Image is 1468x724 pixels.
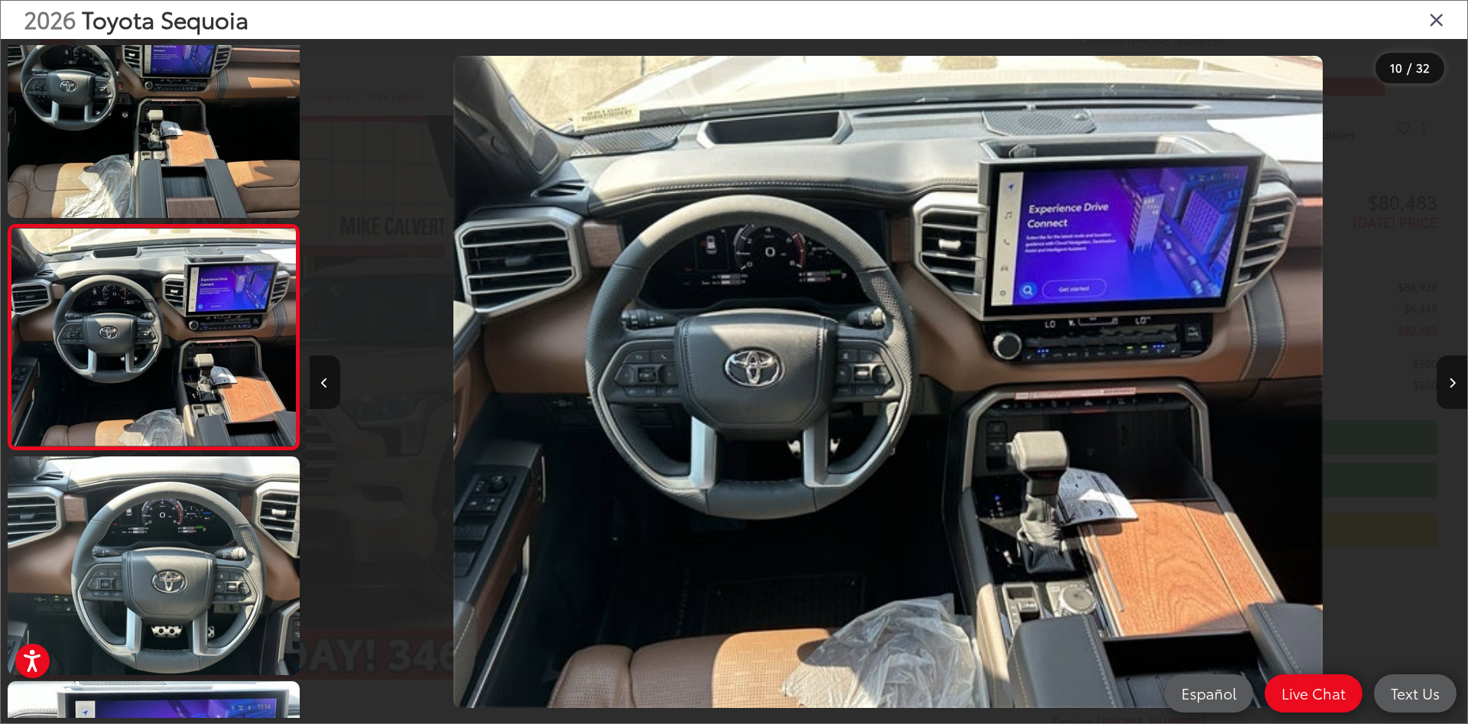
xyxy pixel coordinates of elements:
a: Live Chat [1265,674,1362,713]
button: Next image [1437,356,1467,409]
span: Live Chat [1274,683,1353,703]
span: Text Us [1383,683,1447,703]
span: Español [1174,683,1244,703]
div: 2026 Toyota Sequoia 1794 Edition 9 [309,56,1466,707]
img: 2026 Toyota Sequoia 1794 Edition [8,229,298,446]
span: 2026 [24,2,76,35]
button: Previous image [310,356,340,409]
a: Español [1164,674,1253,713]
a: Text Us [1374,674,1457,713]
img: 2026 Toyota Sequoia 1794 Edition [453,56,1322,707]
img: 2026 Toyota Sequoia 1794 Edition [5,454,302,677]
span: 32 [1416,59,1430,76]
span: Toyota Sequoia [82,2,248,35]
span: 10 [1390,59,1402,76]
i: Close gallery [1429,9,1444,29]
span: / [1405,63,1413,73]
